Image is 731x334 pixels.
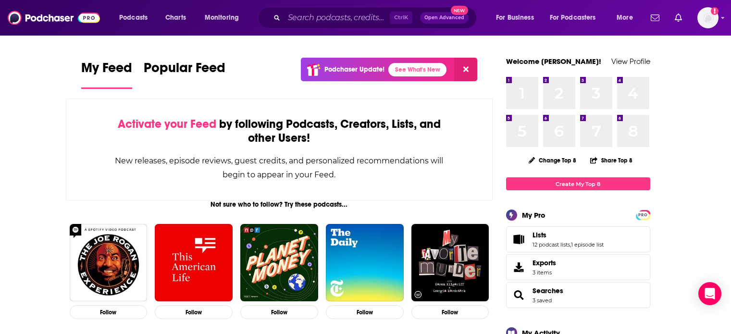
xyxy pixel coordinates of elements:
[610,10,645,25] button: open menu
[533,286,563,295] a: Searches
[420,12,469,24] button: Open AdvancedNew
[509,233,529,246] a: Lists
[647,10,663,26] a: Show notifications dropdown
[159,10,192,25] a: Charts
[523,154,582,166] button: Change Top 8
[144,60,225,89] a: Popular Feed
[240,305,318,319] button: Follow
[8,9,100,27] img: Podchaser - Follow, Share and Rate Podcasts
[119,11,148,25] span: Podcasts
[533,231,604,239] a: Lists
[533,259,556,267] span: Exports
[506,57,601,66] a: Welcome [PERSON_NAME]!
[617,11,633,25] span: More
[509,260,529,274] span: Exports
[144,60,225,82] span: Popular Feed
[112,10,160,25] button: open menu
[698,282,721,305] div: Open Intercom Messenger
[326,224,404,302] img: The Daily
[155,224,233,302] img: This American Life
[114,117,445,145] div: by following Podcasts, Creators, Lists, and other Users!
[390,12,412,24] span: Ctrl K
[114,154,445,182] div: New releases, episode reviews, guest credits, and personalized recommendations will begin to appe...
[155,305,233,319] button: Follow
[70,305,148,319] button: Follow
[533,241,570,248] a: 12 podcast lists
[550,11,596,25] span: For Podcasters
[544,10,610,25] button: open menu
[697,7,719,28] img: User Profile
[424,15,464,20] span: Open Advanced
[198,10,251,25] button: open menu
[70,224,148,302] img: The Joe Rogan Experience
[205,11,239,25] span: Monitoring
[506,282,650,308] span: Searches
[671,10,686,26] a: Show notifications dropdown
[611,57,650,66] a: View Profile
[522,210,545,220] div: My Pro
[533,231,546,239] span: Lists
[81,60,132,82] span: My Feed
[165,11,186,25] span: Charts
[388,63,446,76] a: See What's New
[571,241,604,248] a: 1 episode list
[411,224,489,302] img: My Favorite Murder with Karen Kilgariff and Georgia Hardstark
[284,10,390,25] input: Search podcasts, credits, & more...
[590,151,633,170] button: Share Top 8
[570,241,571,248] span: ,
[711,7,719,15] svg: Add a profile image
[118,117,216,131] span: Activate your Feed
[451,6,468,15] span: New
[697,7,719,28] button: Show profile menu
[509,288,529,302] a: Searches
[66,200,493,209] div: Not sure who to follow? Try these podcasts...
[506,254,650,280] a: Exports
[697,7,719,28] span: Logged in as Bcprpro33
[411,305,489,319] button: Follow
[496,11,534,25] span: For Business
[533,269,556,276] span: 3 items
[533,297,552,304] a: 3 saved
[637,211,649,218] a: PRO
[506,226,650,252] span: Lists
[489,10,546,25] button: open menu
[506,177,650,190] a: Create My Top 8
[240,224,318,302] img: Planet Money
[637,211,649,219] span: PRO
[267,7,486,29] div: Search podcasts, credits, & more...
[326,305,404,319] button: Follow
[324,65,384,74] p: Podchaser Update!
[81,60,132,89] a: My Feed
